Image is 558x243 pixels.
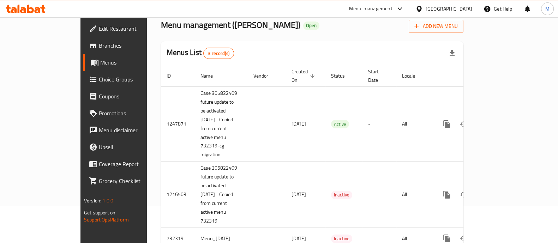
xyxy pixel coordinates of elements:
span: Locale [402,72,424,80]
span: Choice Groups [99,75,168,84]
span: [DATE] [292,119,306,128]
h2: Menus List [167,47,234,59]
a: Menus [83,54,174,71]
a: Branches [83,37,174,54]
button: more [438,116,455,133]
span: Active [331,120,349,128]
td: All [396,162,433,228]
span: ID [167,72,180,80]
th: Actions [433,65,512,87]
span: Promotions [99,109,168,117]
span: Menu management ( [PERSON_NAME] ) [161,17,300,33]
span: Coupons [99,92,168,101]
button: Add New Menu [409,20,463,33]
div: Open [303,22,319,30]
span: [DATE] [292,234,306,243]
td: Case 305822409 future update to be activated [DATE] - Copied from current active menu 732319-cg m... [195,86,248,162]
a: Grocery Checklist [83,172,174,189]
span: M [545,5,550,13]
span: Created On [292,67,317,84]
span: Coverage Report [99,160,168,168]
span: Start Date [368,67,388,84]
div: Export file [444,45,461,62]
a: Upsell [83,139,174,156]
button: Change Status [455,116,472,133]
button: Change Status [455,186,472,203]
span: Name [200,72,222,80]
span: 1.0.0 [102,196,113,205]
span: Menu disclaimer [99,126,168,134]
span: Edit Restaurant [99,24,168,33]
td: - [362,162,396,228]
span: Upsell [99,143,168,151]
a: Choice Groups [83,71,174,88]
a: Menu disclaimer [83,122,174,139]
span: Menus [100,58,168,67]
a: Promotions [83,105,174,122]
div: Total records count [203,48,234,59]
span: Get support on: [84,208,116,217]
td: 1216503 [161,162,195,228]
span: [DATE] [292,190,306,199]
td: - [362,86,396,162]
div: [GEOGRAPHIC_DATA] [426,5,472,13]
td: 1247871 [161,86,195,162]
span: Version: [84,196,101,205]
div: Menu-management [349,5,392,13]
span: 3 record(s) [204,50,234,57]
span: Grocery Checklist [99,177,168,185]
span: Vendor [253,72,277,80]
td: All [396,86,433,162]
a: Coverage Report [83,156,174,172]
a: Coupons [83,88,174,105]
span: Inactive [331,235,352,243]
a: Support.OpsPlatform [84,215,129,224]
td: Case 305822409 future update to be activated [DATE] - Copied from current active menu 732319 [195,162,248,228]
span: Status [331,72,354,80]
button: more [438,186,455,203]
span: Open [303,23,319,29]
span: Add New Menu [414,22,458,31]
span: Branches [99,41,168,50]
a: Edit Restaurant [83,20,174,37]
span: Inactive [331,191,352,199]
